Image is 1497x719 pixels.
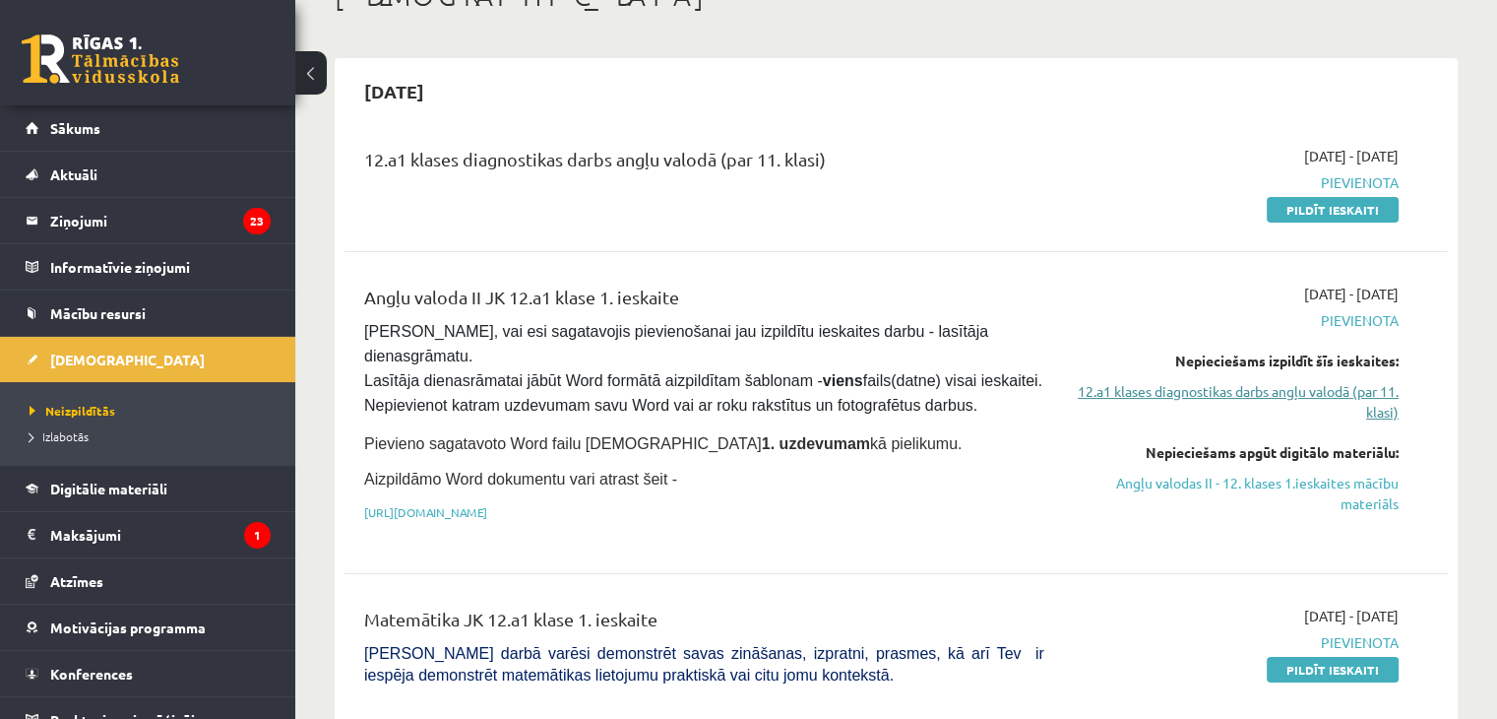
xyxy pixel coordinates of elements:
span: Pievienota [1074,310,1399,331]
div: Matemātika JK 12.a1 klase 1. ieskaite [364,606,1044,642]
span: Atzīmes [50,572,103,590]
span: [PERSON_NAME] darbā varēsi demonstrēt savas zināšanas, izpratni, prasmes, kā arī Tev ir iespēja d... [364,645,1044,684]
legend: Informatīvie ziņojumi [50,244,271,290]
legend: Maksājumi [50,512,271,557]
div: Nepieciešams apgūt digitālo materiālu: [1074,442,1399,463]
a: Pildīt ieskaiti [1267,657,1399,683]
span: [DATE] - [DATE] [1304,146,1399,166]
h2: [DATE] [344,68,444,114]
strong: 1. uzdevumam [762,435,870,452]
span: Neizpildītās [30,403,115,419]
span: Pievieno sagatavoto Word failu [DEMOGRAPHIC_DATA] kā pielikumu. [364,435,962,452]
a: Mācību resursi [26,291,271,336]
div: 12.a1 klases diagnostikas darbs angļu valodā (par 11. klasi) [364,146,1044,182]
span: Konferences [50,665,133,683]
a: Rīgas 1. Tālmācības vidusskola [22,34,179,84]
a: Atzīmes [26,558,271,604]
a: Neizpildītās [30,402,276,420]
a: [URL][DOMAIN_NAME] [364,504,487,520]
a: [DEMOGRAPHIC_DATA] [26,337,271,382]
a: Ziņojumi23 [26,198,271,243]
span: Motivācijas programma [50,619,206,636]
a: Aktuāli [26,152,271,197]
i: 1 [244,522,271,549]
div: Angļu valoda II JK 12.a1 klase 1. ieskaite [364,284,1044,320]
div: Nepieciešams izpildīt šīs ieskaites: [1074,351,1399,371]
span: [PERSON_NAME], vai esi sagatavojis pievienošanai jau izpildītu ieskaites darbu - lasītāja dienasg... [364,323,1046,414]
strong: viens [823,372,863,389]
span: Izlabotās [30,428,89,444]
span: Pievienota [1074,632,1399,653]
span: Digitālie materiāli [50,480,167,497]
span: [DEMOGRAPHIC_DATA] [50,351,205,368]
span: [DATE] - [DATE] [1304,606,1399,626]
span: [DATE] - [DATE] [1304,284,1399,304]
legend: Ziņojumi [50,198,271,243]
span: Pievienota [1074,172,1399,193]
span: Sākums [50,119,100,137]
span: Aktuāli [50,165,97,183]
a: Maksājumi1 [26,512,271,557]
span: Mācību resursi [50,304,146,322]
a: Motivācijas programma [26,605,271,650]
a: Informatīvie ziņojumi [26,244,271,290]
a: Digitālie materiāli [26,466,271,511]
a: 12.a1 klases diagnostikas darbs angļu valodā (par 11. klasi) [1074,381,1399,423]
a: Angļu valodas II - 12. klases 1.ieskaites mācību materiāls [1074,473,1399,514]
a: Izlabotās [30,427,276,445]
i: 23 [243,208,271,234]
a: Pildīt ieskaiti [1267,197,1399,223]
span: Aizpildāmo Word dokumentu vari atrast šeit - [364,471,677,488]
a: Konferences [26,651,271,696]
a: Sākums [26,105,271,151]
